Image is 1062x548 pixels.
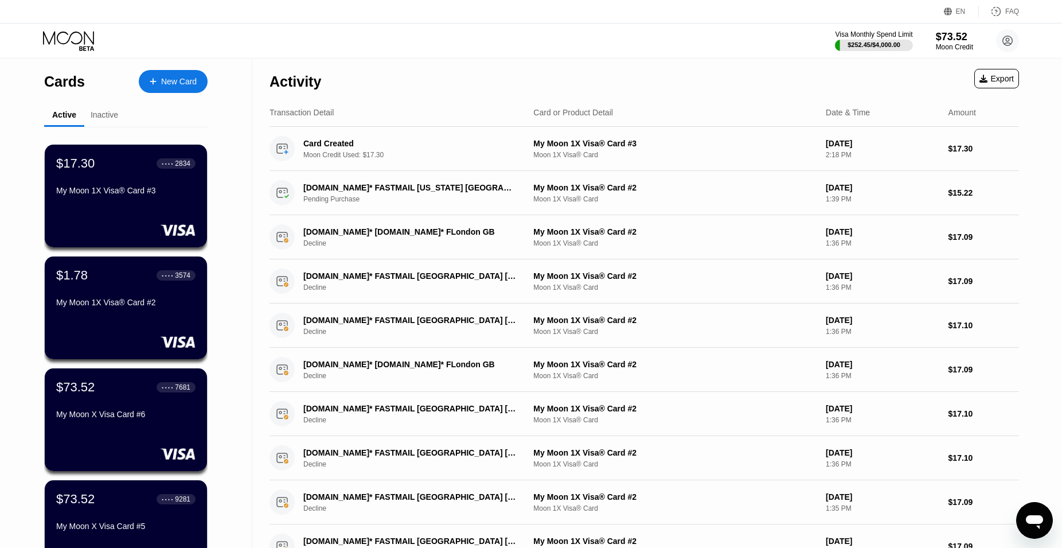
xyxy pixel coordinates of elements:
[303,492,517,502] div: [DOMAIN_NAME]* FASTMAIL [GEOGRAPHIC_DATA] [GEOGRAPHIC_DATA]
[270,348,1019,392] div: [DOMAIN_NAME]* [DOMAIN_NAME]* FLondon GBDeclineMy Moon 1X Visa® Card #2Moon 1X Visa® Card[DATE]1:...
[270,259,1019,304] div: [DOMAIN_NAME]* FASTMAIL [GEOGRAPHIC_DATA] [GEOGRAPHIC_DATA]DeclineMy Moon 1X Visa® Card #2Moon 1X...
[826,492,939,502] div: [DATE]
[936,43,973,51] div: Moon Credit
[175,160,190,168] div: 2834
[533,139,817,148] div: My Moon 1X Visa® Card #3
[533,151,817,159] div: Moon 1X Visa® Card
[52,110,76,119] div: Active
[270,171,1019,215] div: [DOMAIN_NAME]* FASTMAIL [US_STATE] [GEOGRAPHIC_DATA]Pending PurchaseMy Moon 1X Visa® Card #2Moon ...
[1005,7,1019,15] div: FAQ
[303,195,533,203] div: Pending Purchase
[533,448,817,457] div: My Moon 1X Visa® Card #2
[948,321,1019,330] div: $17.10
[1016,502,1053,539] iframe: Button to launch messaging window
[45,145,207,247] div: $17.30● ● ● ●2834My Moon 1X Visa® Card #3
[835,30,912,51] div: Visa Monthly Spend Limit$252.45/$4,000.00
[161,77,197,87] div: New Card
[175,271,190,279] div: 3574
[56,410,196,419] div: My Moon X Visa Card #6
[533,271,817,281] div: My Moon 1X Visa® Card #2
[56,268,88,283] div: $1.78
[826,239,939,247] div: 1:36 PM
[948,453,1019,463] div: $17.10
[826,183,939,192] div: [DATE]
[948,108,976,117] div: Amount
[270,436,1019,480] div: [DOMAIN_NAME]* FASTMAIL [GEOGRAPHIC_DATA] [GEOGRAPHIC_DATA]DeclineMy Moon 1X Visa® Card #2Moon 1X...
[533,195,817,203] div: Moon 1X Visa® Card
[826,271,939,281] div: [DATE]
[270,127,1019,171] div: Card CreatedMoon Credit Used: $17.30My Moon 1X Visa® Card #3Moon 1X Visa® Card[DATE]2:18 PM$17.30
[303,328,533,336] div: Decline
[979,6,1019,17] div: FAQ
[826,504,939,512] div: 1:35 PM
[948,498,1019,507] div: $17.09
[826,360,939,369] div: [DATE]
[303,227,517,236] div: [DOMAIN_NAME]* [DOMAIN_NAME]* FLondon GB
[533,416,817,424] div: Moon 1X Visa® Card
[948,409,1019,418] div: $17.10
[826,227,939,236] div: [DATE]
[826,195,939,203] div: 1:39 PM
[533,239,817,247] div: Moon 1X Visa® Card
[835,30,912,38] div: Visa Monthly Spend Limit
[162,274,173,277] div: ● ● ● ●
[175,495,190,503] div: 9281
[826,283,939,292] div: 1:36 PM
[56,186,196,195] div: My Moon 1X Visa® Card #3
[533,328,817,336] div: Moon 1X Visa® Card
[533,404,817,413] div: My Moon 1X Visa® Card #2
[826,139,939,148] div: [DATE]
[162,162,173,165] div: ● ● ● ●
[848,41,900,48] div: $252.45 / $4,000.00
[936,31,973,51] div: $73.52Moon Credit
[303,283,533,292] div: Decline
[270,392,1019,436] div: [DOMAIN_NAME]* FASTMAIL [GEOGRAPHIC_DATA] [GEOGRAPHIC_DATA]DeclineMy Moon 1X Visa® Card #2Moon 1X...
[948,144,1019,153] div: $17.30
[533,227,817,236] div: My Moon 1X Visa® Card #2
[270,73,321,90] div: Activity
[826,372,939,380] div: 1:36 PM
[44,73,85,90] div: Cards
[139,70,208,93] div: New Card
[826,151,939,159] div: 2:18 PM
[826,416,939,424] div: 1:36 PM
[944,6,979,17] div: EN
[303,271,517,281] div: [DOMAIN_NAME]* FASTMAIL [GEOGRAPHIC_DATA] [GEOGRAPHIC_DATA]
[533,283,817,292] div: Moon 1X Visa® Card
[533,372,817,380] div: Moon 1X Visa® Card
[533,492,817,502] div: My Moon 1X Visa® Card #2
[303,316,517,325] div: [DOMAIN_NAME]* FASTMAIL [GEOGRAPHIC_DATA] [GEOGRAPHIC_DATA]
[56,380,95,395] div: $73.52
[533,537,817,546] div: My Moon 1X Visa® Card #2
[303,504,533,512] div: Decline
[56,156,95,171] div: $17.30
[948,365,1019,374] div: $17.09
[826,460,939,468] div: 1:36 PM
[303,372,533,380] div: Decline
[56,522,196,531] div: My Moon X Visa Card #5
[826,328,939,336] div: 1:36 PM
[533,108,613,117] div: Card or Product Detail
[826,537,939,546] div: [DATE]
[826,108,870,117] div: Date & Time
[303,537,517,546] div: [DOMAIN_NAME]* FASTMAIL [GEOGRAPHIC_DATA] [GEOGRAPHIC_DATA]
[91,110,118,119] div: Inactive
[956,7,966,15] div: EN
[45,256,207,359] div: $1.78● ● ● ●3574My Moon 1X Visa® Card #2
[533,183,817,192] div: My Moon 1X Visa® Card #2
[979,74,1014,83] div: Export
[936,31,973,43] div: $73.52
[533,360,817,369] div: My Moon 1X Visa® Card #2
[948,232,1019,242] div: $17.09
[948,188,1019,197] div: $15.22
[826,448,939,457] div: [DATE]
[533,504,817,512] div: Moon 1X Visa® Card
[45,368,207,471] div: $73.52● ● ● ●7681My Moon X Visa Card #6
[533,316,817,325] div: My Moon 1X Visa® Card #2
[303,460,533,468] div: Decline
[270,215,1019,259] div: [DOMAIN_NAME]* [DOMAIN_NAME]* FLondon GBDeclineMy Moon 1X Visa® Card #2Moon 1X Visa® Card[DATE]1:...
[56,298,196,307] div: My Moon 1X Visa® Card #2
[175,383,190,391] div: 7681
[303,151,533,159] div: Moon Credit Used: $17.30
